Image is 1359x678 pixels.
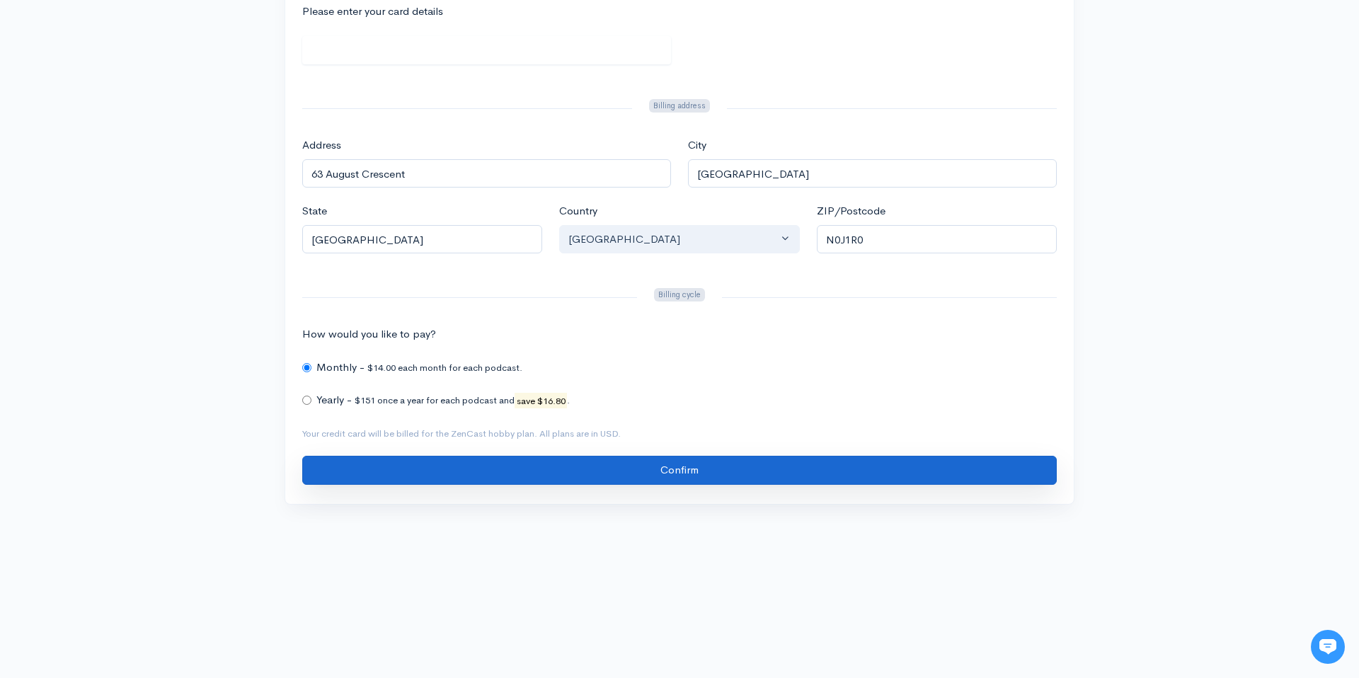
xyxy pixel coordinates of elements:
label: Address [302,137,341,154]
small: $14.00 each month for each podcast. [367,362,522,374]
label: State [302,203,327,219]
label: How would you like to pay? [302,326,436,343]
div: [GEOGRAPHIC_DATA] [568,231,777,248]
mark: save $16.80 [515,393,567,408]
span: Billing cycle [654,288,704,301]
button: New conversation [22,188,261,216]
input: Confirm [302,456,1057,485]
h2: Just let us know if you need anything and we'll be happy to help! 🙂 [21,94,262,162]
input: City [688,159,1057,188]
label: City [688,137,706,154]
label: Monthly - [316,360,365,376]
label: ZIP/Postcode [817,203,885,219]
p: Find an answer quickly [19,243,264,260]
iframe: Secure card payment input frame [311,44,662,61]
span: New conversation [91,196,170,207]
input: 1 Example Street [302,159,671,188]
input: ZIP/Postcode [817,225,1057,254]
small: Your credit card will be billed for the ZenCast hobby plan. All plans are in USD. [302,427,621,439]
input: Search articles [41,266,253,294]
button: Canada [559,225,799,254]
label: Yearly - [316,392,352,408]
span: Billing address [649,99,709,113]
small: $151 once a year for each podcast and . [355,393,570,408]
label: Please enter your card details [302,4,443,20]
label: Country [559,203,597,219]
input: State [302,225,542,254]
h1: Hi 👋 [21,69,262,91]
iframe: gist-messenger-bubble-iframe [1311,630,1345,664]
